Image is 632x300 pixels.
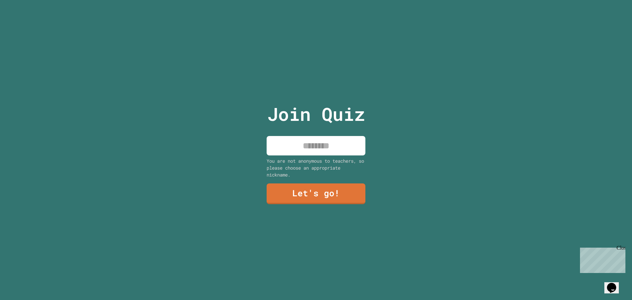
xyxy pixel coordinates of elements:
[267,183,365,204] a: Let's go!
[577,245,625,273] iframe: chat widget
[3,3,45,42] div: Chat with us now!Close
[267,157,365,178] div: You are not anonymous to teachers, so please choose an appropriate nickname.
[604,274,625,293] iframe: chat widget
[267,100,365,128] p: Join Quiz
